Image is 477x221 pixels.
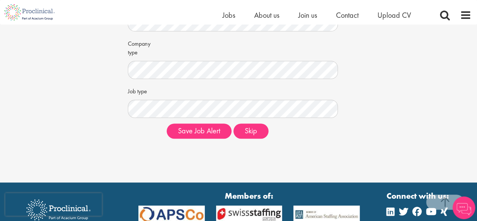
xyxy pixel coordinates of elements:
[128,37,161,57] label: Company type
[254,10,279,20] a: About us
[138,190,360,202] strong: Members of:
[222,10,235,20] a: Jobs
[452,196,475,219] img: Chatbot
[336,10,359,20] a: Contact
[387,190,451,202] strong: Connect with us:
[377,10,411,20] a: Upload CV
[167,124,232,139] button: Save Job Alert
[5,193,102,216] iframe: reCAPTCHA
[233,124,268,139] button: Skip
[128,85,161,96] label: Job type
[298,10,317,20] a: Join us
